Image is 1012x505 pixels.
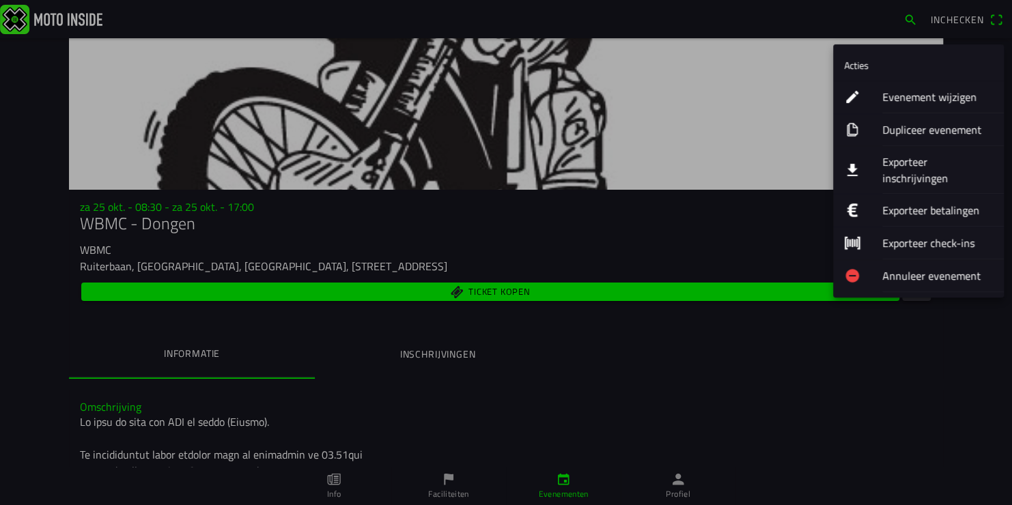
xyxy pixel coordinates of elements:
[844,121,860,138] ion-icon: copy
[844,162,860,178] ion-icon: download
[882,89,993,105] ion-label: Evenement wijzigen
[844,235,860,251] ion-icon: barcode
[882,268,993,284] ion-label: Annuleer evenement
[882,154,993,186] ion-label: Exporteer inschrijvingen
[844,202,860,218] ion-icon: logo euro
[882,235,993,251] ion-label: Exporteer check-ins
[844,58,869,72] ion-label: Acties
[844,89,860,105] ion-icon: create
[882,121,993,138] ion-label: Dupliceer evenement
[844,268,860,284] ion-icon: remove circle
[882,202,993,218] ion-label: Exporteer betalingen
